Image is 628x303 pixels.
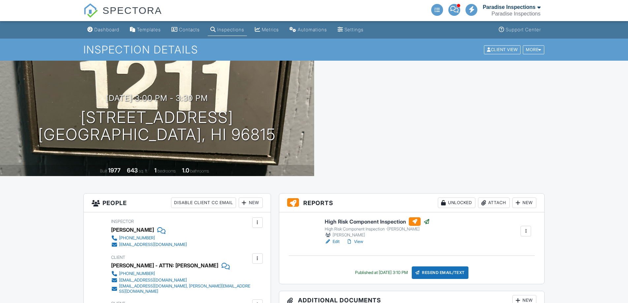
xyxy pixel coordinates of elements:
h1: Inspection Details [83,44,545,55]
div: Templates [137,27,161,32]
a: High Risk Component Inspection High Risk Component Inspection -[PERSON_NAME] [PERSON_NAME] [325,217,430,238]
div: Automations [298,27,327,32]
a: [PHONE_NUMBER] [111,270,251,277]
div: New [512,197,536,208]
a: View [346,238,363,245]
span: Built [100,168,107,173]
h1: [STREET_ADDRESS] [GEOGRAPHIC_DATA], HI 96815 [38,109,276,144]
div: [PERSON_NAME] [111,225,154,235]
a: Inspections [208,24,247,36]
a: Settings [335,24,366,36]
a: [EMAIL_ADDRESS][DOMAIN_NAME] [111,241,187,248]
div: Inspections [217,27,244,32]
a: Templates [127,24,164,36]
h3: People [84,194,271,212]
span: Client [111,255,125,260]
a: [PHONE_NUMBER] [111,235,187,241]
div: Disable Client CC Email [171,197,236,208]
a: Contacts [169,24,202,36]
div: 1977 [108,167,121,174]
a: SPECTORA [83,10,162,22]
span: bathrooms [190,168,209,173]
a: Dashboard [85,24,122,36]
h3: Reports [279,194,545,212]
div: Paradise Inspections [483,4,535,11]
div: Settings [344,27,364,32]
div: [PERSON_NAME] [325,232,430,238]
div: Support Center [506,27,541,32]
div: Unlocked [438,197,475,208]
div: [PHONE_NUMBER] [119,235,155,241]
div: [EMAIL_ADDRESS][DOMAIN_NAME] [119,278,187,283]
div: Client View [484,45,521,54]
div: High Risk Component Inspection -[PERSON_NAME] [325,227,430,232]
div: More [523,45,544,54]
h6: High Risk Component Inspection [325,217,430,226]
span: sq. ft. [139,168,148,173]
div: Metrics [262,27,279,32]
a: Metrics [252,24,282,36]
a: [EMAIL_ADDRESS][DOMAIN_NAME] [111,277,251,284]
div: Dashboard [94,27,119,32]
div: [PHONE_NUMBER] [119,271,155,276]
div: New [239,197,263,208]
div: 643 [127,167,138,174]
div: Published at [DATE] 3:10 PM [355,270,408,275]
a: Support Center [496,24,544,36]
a: Edit [325,238,340,245]
div: Contacts [179,27,200,32]
a: [EMAIL_ADDRESS][DOMAIN_NAME], [PERSON_NAME][EMAIL_ADDRESS][DOMAIN_NAME] [111,284,251,294]
h3: [DATE] 3:00 pm - 3:30 pm [106,94,208,103]
div: 1.0 [182,167,189,174]
div: 1 [154,167,157,174]
span: bedrooms [158,168,176,173]
div: [PERSON_NAME] - ATTN: [PERSON_NAME] [111,260,218,270]
a: Automations (Advanced) [287,24,330,36]
span: Inspector [111,219,134,224]
div: Paradise Inspections [492,11,541,17]
div: [EMAIL_ADDRESS][DOMAIN_NAME] [119,242,187,247]
img: The Best Home Inspection Software - Spectora [83,3,98,18]
a: Client View [483,47,522,52]
div: Resend Email/Text [412,266,468,279]
span: SPECTORA [103,3,162,17]
div: Attach [478,197,510,208]
div: [EMAIL_ADDRESS][DOMAIN_NAME], [PERSON_NAME][EMAIL_ADDRESS][DOMAIN_NAME] [119,284,251,294]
